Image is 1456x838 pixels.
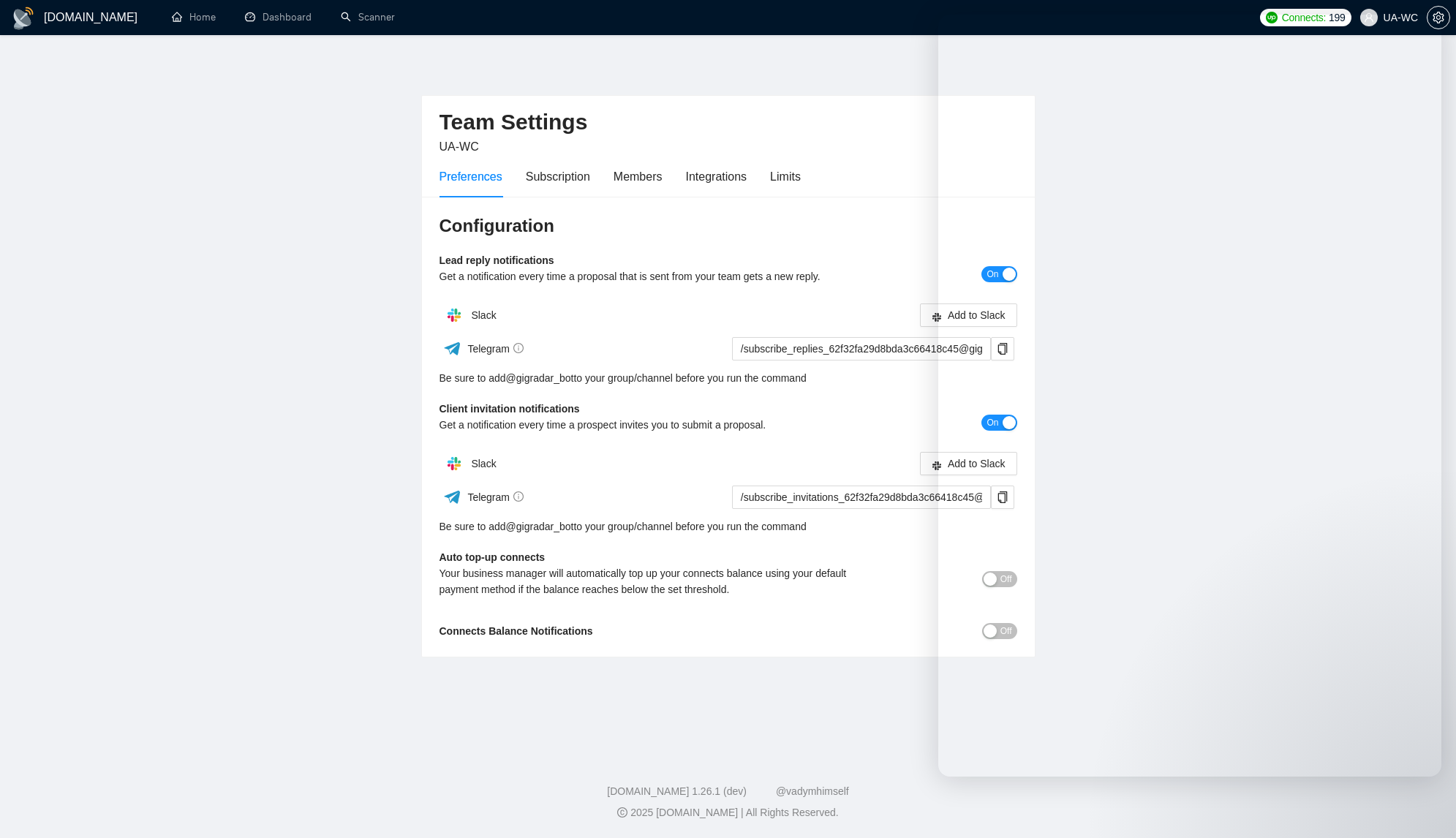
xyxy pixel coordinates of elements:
[440,449,469,478] img: hpQkSZIkSZIkSZIkSZIkSZIkSZIkSZIkSZIkSZIkSZIkSZIkSZIkSZIkSZIkSZIkSZIkSZIkSZIkSZIkSZIkSZIkSZIkSZIkS...
[440,254,554,266] b: Lead reply notifications
[440,107,1017,137] h2: Team Settings
[440,268,873,284] div: Get a notification every time a proposal that is sent from your team gets a new reply.
[1406,788,1441,823] iframe: To enrich screen reader interactions, please activate Accessibility in Grammarly extension settings
[471,458,496,469] span: Slack
[467,491,524,503] span: Telegram
[440,625,593,637] b: Connects Balance Notifications
[1427,6,1450,29] button: setting
[440,301,469,330] img: hpQkSZIkSZIkSZIkSZIkSZIkSZIkSZIkSZIkSZIkSZIkSZIkSZIkSZIkSZIkSZIkSZIkSZIkSZIkSZIkSZIkSZIkSZIkSZIkS...
[920,452,1017,475] button: slackAdd to Slack
[440,140,479,153] span: UA-WC
[443,339,461,358] img: ww3wtPAAAAAElFTkSuQmCC
[440,551,546,563] b: Auto top-up connects
[1266,12,1278,23] img: upwork-logo.png
[341,11,395,23] a: searchScanner
[12,805,1444,820] div: 2025 [DOMAIN_NAME] | All Rights Reserved.
[440,370,1017,386] div: Be sure to add to your group/channel before you run the command
[607,785,747,797] a: [DOMAIN_NAME] 1.26.1 (dev)
[776,785,849,797] a: @vadymhimself
[467,343,524,355] span: Telegram
[1282,10,1326,26] span: Connects:
[440,565,873,597] div: Your business manager will automatically top up your connects balance using your default payment ...
[245,11,312,23] a: dashboardDashboard
[440,417,873,433] div: Get a notification every time a prospect invites you to submit a proposal.
[1427,12,1450,23] a: setting
[770,167,801,186] div: Limits
[1364,12,1374,23] span: user
[526,167,590,186] div: Subscription
[932,460,942,471] span: slack
[614,167,663,186] div: Members
[1329,10,1345,26] span: 199
[471,309,496,321] span: Slack
[938,15,1441,777] iframe: To enrich screen reader interactions, please activate Accessibility in Grammarly extension settings
[686,167,747,186] div: Integrations
[513,343,524,353] span: info-circle
[920,303,1017,327] button: slackAdd to Slack
[506,370,574,386] a: @gigradar_bot
[440,214,1017,238] h3: Configuration
[440,167,502,186] div: Preferences
[1427,12,1449,23] span: setting
[440,403,580,415] b: Client invitation notifications
[617,807,627,818] span: copyright
[172,11,216,23] a: homeHome
[513,491,524,502] span: info-circle
[12,7,35,30] img: logo
[443,488,461,506] img: ww3wtPAAAAAElFTkSuQmCC
[440,518,1017,535] div: Be sure to add to your group/channel before you run the command
[506,518,574,535] a: @gigradar_bot
[932,312,942,322] span: slack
